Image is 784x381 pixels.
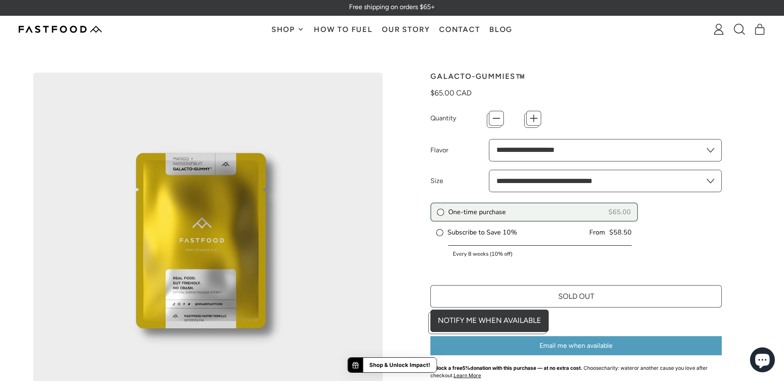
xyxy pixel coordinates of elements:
[430,336,722,355] button: Email me when available
[430,73,722,80] h1: Galacto-Gummies™️
[377,16,435,42] a: Our Story
[266,16,309,42] button: Shop
[437,209,442,214] input: One-time purchase
[435,16,485,42] a: Contact
[437,208,506,217] label: One-time purchase
[271,26,297,33] span: Shop
[589,228,605,237] div: From
[489,111,504,126] button: −
[437,228,517,237] label: Subscribe to Save 10%
[430,176,488,186] label: Size
[430,145,488,155] label: Flavor
[558,292,594,301] span: Sold Out
[747,347,777,374] inbox-online-store-chat: Shopify online store chat
[608,208,631,217] div: $65.00
[526,111,541,126] button: +
[430,113,488,123] label: Quantity
[485,16,518,42] a: Blog
[309,16,377,42] a: How To Fuel
[430,310,549,332] a: Notify Me When Available
[19,26,102,33] img: Fastfood
[437,230,441,234] input: Subscribe to Save 10%
[430,88,471,98] span: $65.00 CAD
[609,228,632,237] div: $58.50
[430,285,722,308] button: Sold Out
